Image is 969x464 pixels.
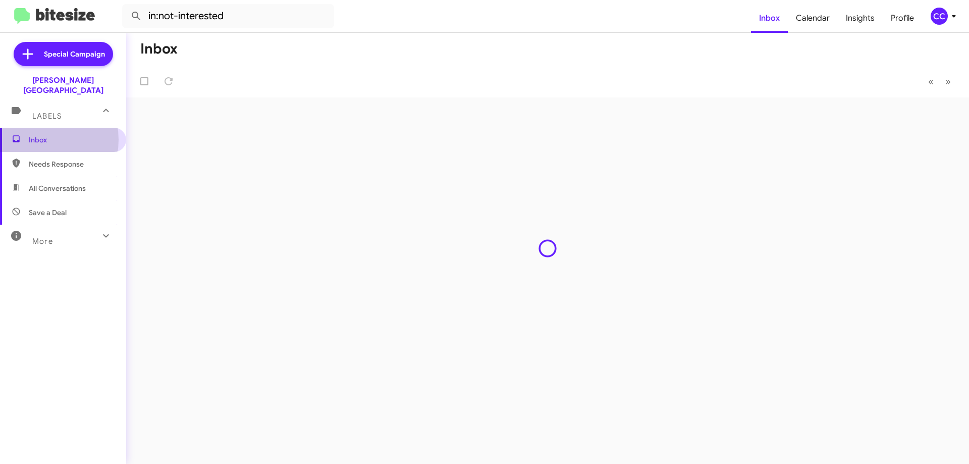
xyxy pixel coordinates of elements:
span: Needs Response [29,159,115,169]
a: Calendar [788,4,838,33]
button: Previous [922,71,940,92]
button: Next [939,71,957,92]
a: Profile [883,4,922,33]
a: Insights [838,4,883,33]
span: » [945,75,951,88]
nav: Page navigation example [923,71,957,92]
span: « [928,75,934,88]
span: All Conversations [29,183,86,193]
span: Inbox [29,135,115,145]
span: More [32,237,53,246]
input: Search [122,4,334,28]
a: Special Campaign [14,42,113,66]
span: Save a Deal [29,208,67,218]
h1: Inbox [140,41,178,57]
a: Inbox [751,4,788,33]
button: CC [922,8,958,25]
span: Labels [32,112,62,121]
span: Special Campaign [44,49,105,59]
div: CC [931,8,948,25]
